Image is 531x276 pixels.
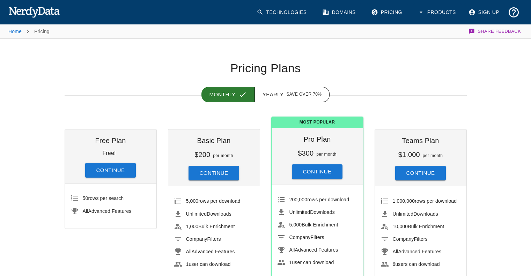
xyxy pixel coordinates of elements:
[393,211,414,217] span: Unlimited
[316,152,337,157] span: per month
[252,3,312,21] a: Technologies
[393,224,408,229] span: 10,000
[277,134,357,145] h6: Pro Plan
[398,151,420,158] h6: $1.000
[186,198,199,204] span: 5,000
[186,224,235,229] span: Bulk Enrichment
[395,166,446,180] button: Continue
[174,135,254,146] h6: Basic Plan
[186,198,241,204] span: rows per download
[393,261,440,267] span: users can download
[289,247,338,253] span: Advanced Features
[289,209,310,215] span: Unlimited
[289,222,302,227] span: 5,000
[289,197,349,202] span: rows per download
[286,91,322,98] span: Save over 70%
[83,195,124,201] span: rows per search
[289,234,311,240] span: Company
[83,208,132,214] span: Advanced Features
[381,135,461,146] h6: Teams Plan
[186,249,192,254] span: All
[186,211,207,217] span: Unlimited
[186,224,199,229] span: 1,000
[186,261,189,267] span: 1
[393,249,442,254] span: Advanced Features
[367,3,408,21] a: Pricing
[393,249,398,254] span: All
[289,197,308,202] span: 200,000
[289,260,334,265] span: user can download
[83,195,88,201] span: 50
[298,149,314,157] h6: $300
[213,153,233,158] span: per month
[393,211,438,217] span: Downloads
[318,3,361,21] a: Domains
[289,234,324,240] span: Filters
[467,24,523,38] button: Share Feedback
[292,164,343,179] button: Continue
[8,29,22,34] a: Home
[186,236,221,242] span: Filters
[289,209,335,215] span: Downloads
[71,135,151,146] h6: Free Plan
[393,198,415,204] span: 1,000,000
[393,198,457,204] span: rows per download
[186,249,235,254] span: Advanced Features
[289,222,338,227] span: Bulk Enrichment
[289,260,292,265] span: 1
[189,166,239,180] button: Continue
[34,28,50,35] p: Pricing
[194,151,210,158] h6: $200
[393,224,444,229] span: Bulk Enrichment
[201,87,255,102] button: Monthly
[505,3,523,21] button: Support and Documentation
[255,87,330,102] button: Yearly Save over 70%
[8,5,60,19] img: NerdyData.com
[289,247,295,253] span: All
[102,150,116,156] p: Free!
[85,163,136,178] button: Continue
[8,24,50,38] nav: breadcrumb
[393,236,428,242] span: Filters
[464,3,505,21] a: Sign Up
[65,61,467,76] h1: Pricing Plans
[186,211,231,217] span: Downloads
[393,236,414,242] span: Company
[83,208,88,214] span: All
[413,3,462,21] button: Products
[423,153,443,158] span: per month
[186,261,231,267] span: user can download
[186,236,207,242] span: Company
[272,117,363,128] span: Most Popular
[393,261,396,267] span: 6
